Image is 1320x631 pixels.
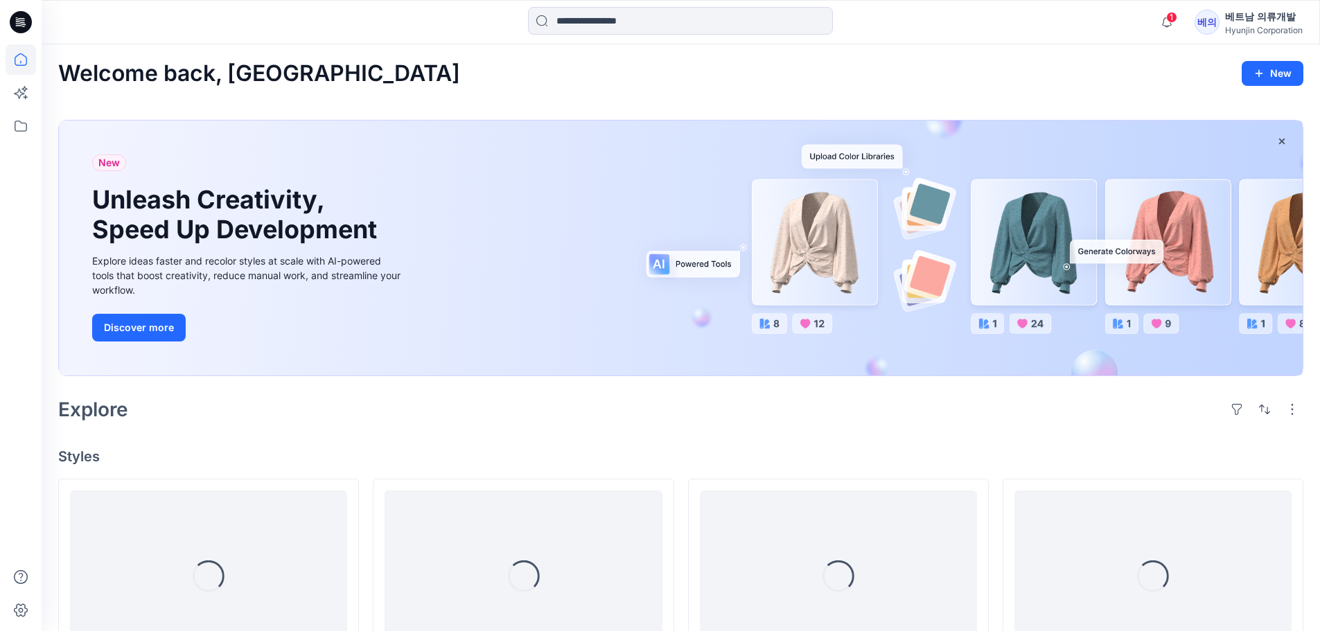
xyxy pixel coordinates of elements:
span: New [98,154,120,171]
div: Explore ideas faster and recolor styles at scale with AI-powered tools that boost creativity, red... [92,254,404,297]
h1: Unleash Creativity, Speed Up Development [92,185,383,245]
button: Discover more [92,314,186,341]
h2: Welcome back, [GEOGRAPHIC_DATA] [58,61,460,87]
button: New [1242,61,1303,86]
a: Discover more [92,314,404,341]
h4: Styles [58,448,1303,465]
h2: Explore [58,398,128,420]
div: 베의 [1195,10,1220,35]
div: Hyunjin Corporation [1225,25,1303,35]
div: 베트남 의류개발 [1225,8,1303,25]
span: 1 [1166,12,1177,23]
